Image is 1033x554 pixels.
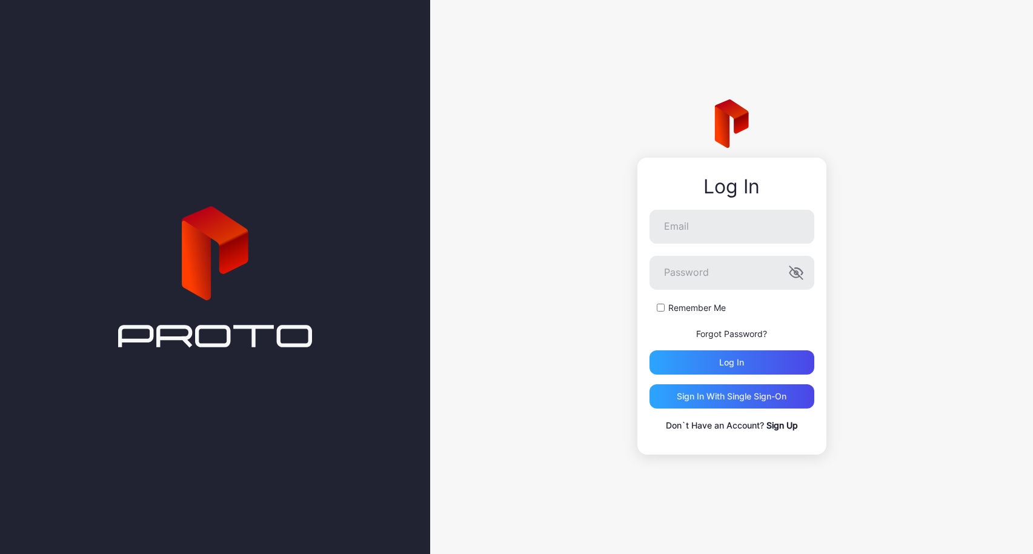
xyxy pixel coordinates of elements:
button: Log in [649,350,814,375]
label: Remember Me [668,302,726,314]
button: Password [789,265,803,280]
button: Sign in With Single Sign-On [649,384,814,409]
div: Sign in With Single Sign-On [677,392,786,401]
input: Password [649,256,814,290]
a: Sign Up [766,420,798,430]
div: Log In [649,176,814,198]
div: Log in [719,358,744,367]
p: Don`t Have an Account? [649,418,814,433]
a: Forgot Password? [696,329,767,339]
input: Email [649,210,814,244]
